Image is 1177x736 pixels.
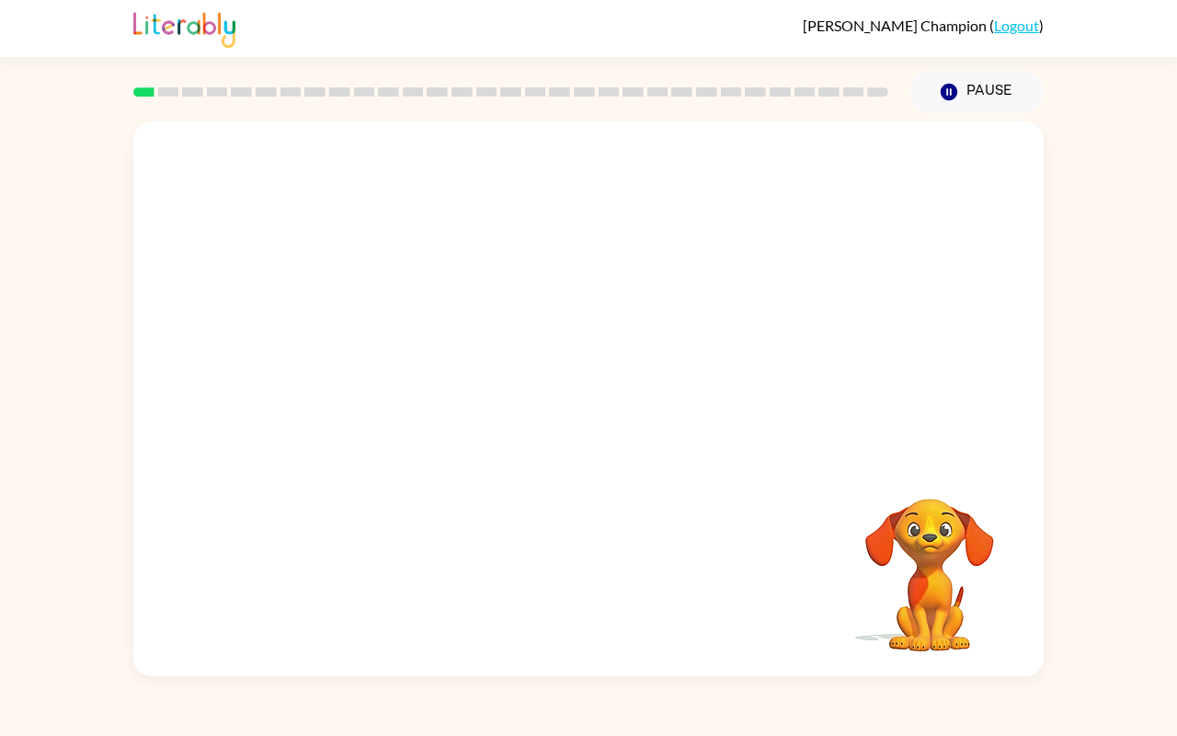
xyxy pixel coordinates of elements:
span: [PERSON_NAME] Champion [803,17,989,34]
div: ( ) [803,17,1044,34]
video: Your browser must support playing .mp4 files to use Literably. Please try using another browser. [838,470,1022,654]
img: Literably [133,7,235,48]
button: Pause [910,71,1044,113]
a: Logout [994,17,1039,34]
